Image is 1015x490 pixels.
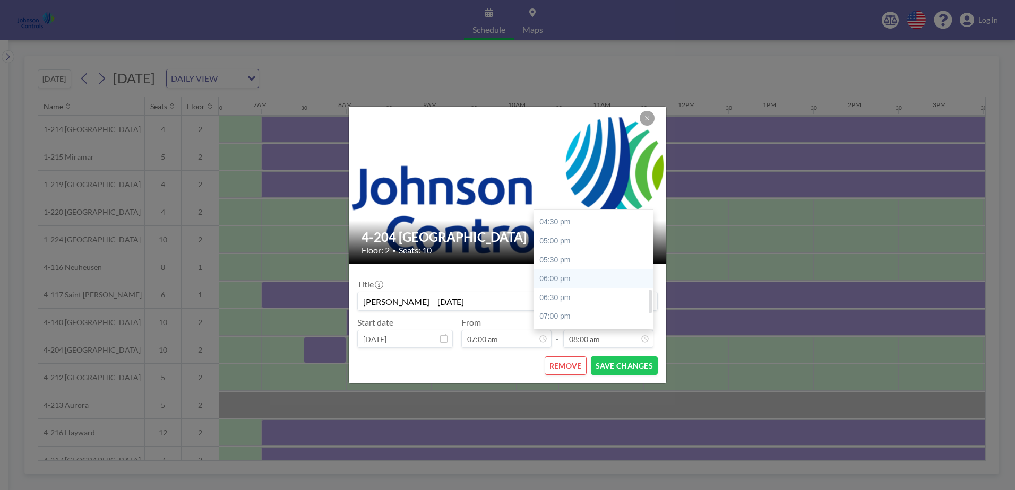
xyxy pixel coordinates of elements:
button: REMOVE [545,356,587,375]
span: • [392,247,396,255]
div: 04:30 pm [534,213,658,232]
label: Title [357,279,382,290]
h2: 4-204 [GEOGRAPHIC_DATA] [362,229,655,245]
img: 537.png [349,96,667,275]
div: 05:00 pm [534,232,658,251]
label: From [461,317,481,328]
span: - [556,321,559,344]
span: Seats: 10 [399,245,432,256]
div: 07:00 pm [534,307,658,326]
div: 07:30 pm [534,326,658,345]
div: 06:30 pm [534,288,658,308]
button: SAVE CHANGES [591,356,658,375]
label: Start date [357,317,393,328]
div: 06:00 pm [534,269,658,288]
span: Floor: 2 [362,245,390,256]
input: (No title) [358,292,657,310]
div: 05:30 pm [534,251,658,270]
